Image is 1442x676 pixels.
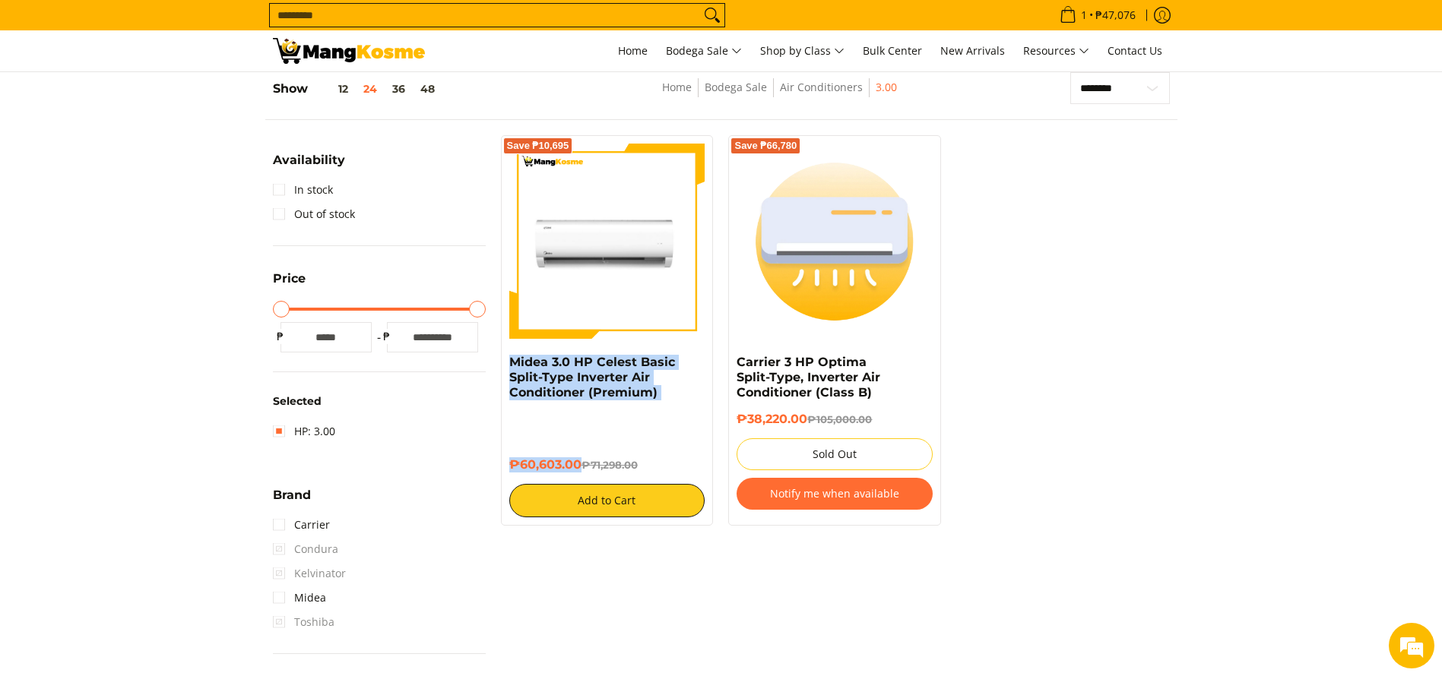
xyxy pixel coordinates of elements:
[610,30,655,71] a: Home
[273,489,311,513] summary: Open
[273,154,345,178] summary: Open
[273,537,338,561] span: Condura
[760,42,845,61] span: Shop by Class
[440,30,1170,71] nav: Main Menu
[509,484,705,517] button: Add to Cart
[308,83,356,95] button: 12
[1055,7,1140,24] span: •
[1100,30,1170,71] a: Contact Us
[753,30,852,71] a: Shop by Class
[737,412,933,427] h6: ₱38,220.00
[509,355,675,400] a: Midea 3.0 HP Celest Basic Split-Type Inverter Air Conditioner (Premium)
[662,80,692,94] a: Home
[863,43,922,58] span: Bulk Center
[509,144,705,340] img: Midea 3.0 HP Celest Basic Split-Type Inverter Air Conditioner (Premium)
[1016,30,1097,71] a: Resources
[273,202,355,226] a: Out of stock
[1108,43,1162,58] span: Contact Us
[666,42,742,61] span: Bodega Sale
[273,419,335,444] a: HP: 3.00
[855,30,930,71] a: Bulk Center
[700,4,724,27] button: Search
[356,83,385,95] button: 24
[780,80,863,94] a: Air Conditioners
[273,489,311,501] span: Brand
[273,513,330,537] a: Carrier
[933,30,1013,71] a: New Arrivals
[385,83,413,95] button: 36
[737,438,933,470] button: Sold Out
[273,586,326,610] a: Midea
[734,141,797,150] span: Save ₱66,780
[379,329,395,344] span: ₱
[737,144,933,340] img: Carrier 3 HP Optima Split-Type, Inverter Air Conditioner (Class B)
[273,81,442,96] h5: Show
[273,329,288,344] span: ₱
[273,610,334,634] span: Toshiba
[807,413,872,425] del: ₱105,000.00
[1079,10,1089,21] span: 1
[618,43,648,58] span: Home
[582,459,638,471] del: ₱71,298.00
[557,78,1003,112] nav: Breadcrumbs
[413,83,442,95] button: 48
[940,43,1005,58] span: New Arrivals
[658,30,750,71] a: Bodega Sale
[737,355,880,400] a: Carrier 3 HP Optima Split-Type, Inverter Air Conditioner (Class B)
[273,273,306,296] summary: Open
[273,395,486,409] h6: Selected
[273,273,306,285] span: Price
[273,38,425,64] img: Bodega Sale Aircon l Mang Kosme: Home Appliances Warehouse Sale
[273,561,346,586] span: Kelvinator
[1093,10,1138,21] span: ₱47,076
[1023,42,1089,61] span: Resources
[737,478,933,510] button: Notify me when available
[509,457,705,472] h6: ₱60,603.00
[507,141,569,150] span: Save ₱10,695
[876,78,897,97] span: 3.00
[273,178,333,202] a: In stock
[705,80,767,94] a: Bodega Sale
[273,154,345,166] span: Availability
